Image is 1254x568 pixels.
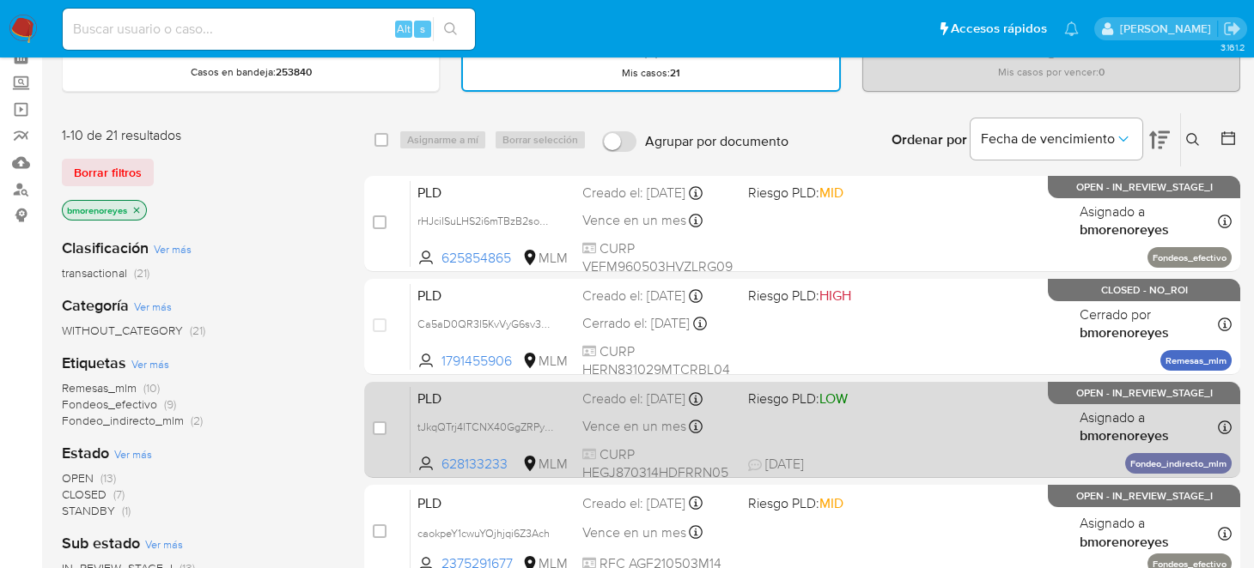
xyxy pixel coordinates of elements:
[1120,21,1217,37] p: brenda.morenoreyes@mercadolibre.com.mx
[397,21,411,37] span: Alt
[1223,20,1241,38] a: Salir
[63,18,475,40] input: Buscar usuario o caso...
[1221,40,1245,54] span: 3.161.2
[420,21,425,37] span: s
[1064,21,1079,36] a: Notificaciones
[433,17,468,41] button: search-icon
[951,20,1047,38] span: Accesos rápidos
